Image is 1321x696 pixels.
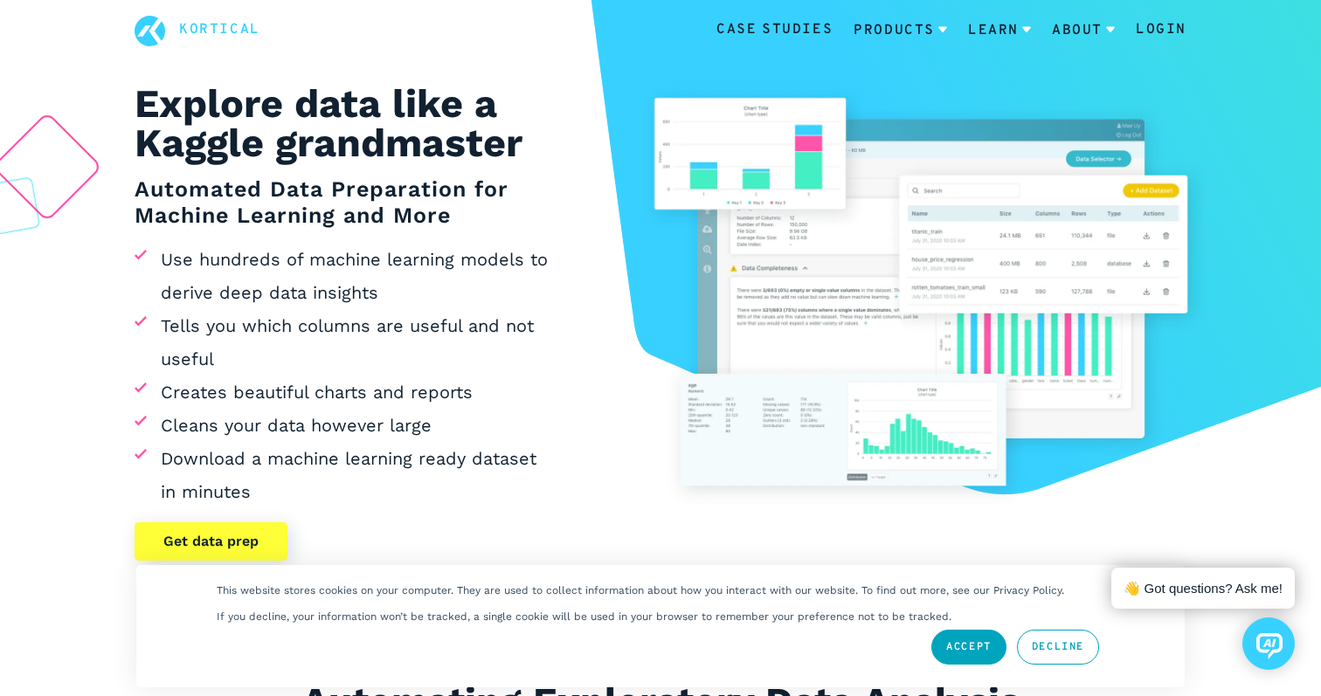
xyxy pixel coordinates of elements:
[161,309,556,376] p: Tells you which columns are useful and not useful
[217,610,951,623] p: If you decline, your information won’t be tracked, a single cookie will be used in your browser t...
[640,84,1208,506] img: Kortical platform's Data Prep feature preview
[135,309,161,327] img: Checkpoint
[135,243,161,260] img: Checkpoint
[135,522,287,561] a: Get data prep
[1052,8,1115,53] a: About
[179,19,260,42] a: Kortical
[968,8,1031,53] a: Learn
[135,84,556,162] h1: Explore data like a Kaggle grandmaster
[931,630,1006,665] a: Accept
[217,584,1064,596] p: This website stores cookies on your computer. They are used to collect information about how you ...
[135,376,161,393] img: Checkpoint
[716,19,833,42] a: Case Studies
[161,376,473,409] p: Creates beautiful charts and reports
[135,442,161,459] img: Checkpoint
[135,176,556,229] h4: Automated Data Preparation for Machine Learning and More
[161,409,432,442] p: Cleans your data however large
[161,442,556,508] p: Download a machine learning ready dataset in minutes
[135,409,161,426] img: Checkpoint
[161,243,556,309] p: Use hundreds of machine learning models to derive deep data insights
[854,8,947,53] a: Products
[1017,630,1099,665] a: Decline
[1136,19,1186,42] a: Login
